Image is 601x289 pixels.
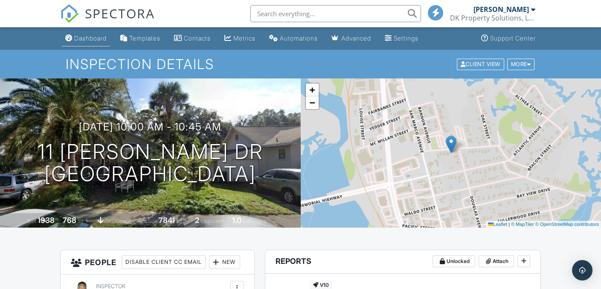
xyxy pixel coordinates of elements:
[232,216,241,225] div: 1.0
[61,250,254,275] h3: People
[79,121,221,133] h3: [DATE] 10:00 am - 10:45 am
[450,14,535,22] div: DK Property Solutions, LLC
[195,216,199,225] div: 2
[129,35,160,42] div: Templates
[209,255,240,269] div: New
[306,84,319,96] a: Zoom in
[456,61,506,67] a: Client View
[488,222,507,227] a: Leaflet
[74,35,107,42] div: Dashboard
[328,31,375,46] a: Advanced
[507,58,535,70] div: More
[309,97,315,108] span: −
[200,218,224,224] span: bedrooms
[233,35,255,42] div: Metrics
[473,5,529,14] div: [PERSON_NAME]
[176,218,187,224] span: sq.ft.
[38,141,263,186] h1: 11 [PERSON_NAME] Dr [GEOGRAPHIC_DATA]
[221,31,259,46] a: Metrics
[306,96,319,109] a: Zoom out
[309,84,315,95] span: +
[250,5,421,22] input: Search everything...
[243,218,267,224] span: bathrooms
[122,255,206,269] div: Disable Client CC Email
[394,35,418,42] div: Settings
[511,222,534,227] a: © MapTiler
[457,58,504,70] div: Client View
[62,31,110,46] a: Dashboard
[171,31,214,46] a: Contacts
[508,222,510,227] span: |
[535,222,599,227] a: © OpenStreetMap contributors
[280,35,318,42] div: Automations
[66,57,536,72] h1: Inspection Details
[572,260,592,280] div: Open Intercom Messenger
[60,12,155,29] a: SPECTORA
[159,216,175,225] div: 7841
[478,31,539,46] a: Support Center
[38,216,55,225] div: 1938
[117,31,164,46] a: Templates
[341,35,371,42] div: Advanced
[266,31,321,46] a: Automations (Basic)
[85,4,155,22] span: SPECTORA
[381,31,422,46] a: Settings
[63,216,76,225] div: 768
[490,35,536,42] div: Support Center
[105,218,131,224] span: crawlspace
[78,218,90,224] span: sq. ft.
[139,218,157,224] span: Lot Size
[184,35,211,42] div: Contacts
[27,218,36,224] span: Built
[446,136,456,153] img: Marker
[60,4,79,23] img: The Best Home Inspection Software - Spectora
